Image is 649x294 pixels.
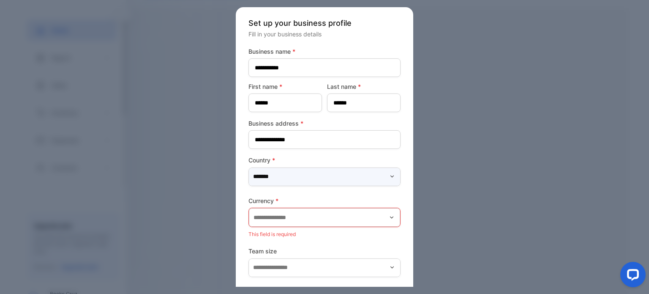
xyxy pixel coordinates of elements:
p: Fill in your business details [248,30,401,38]
label: Currency [248,196,401,205]
p: This field is required [248,229,401,240]
label: Business address [248,119,401,128]
p: Set up your business profile [248,17,401,29]
label: Country [248,156,401,165]
label: Team size [248,247,401,256]
label: Last name [327,82,401,91]
iframe: LiveChat chat widget [614,258,649,294]
label: Business name [248,47,401,56]
label: First name [248,82,322,91]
